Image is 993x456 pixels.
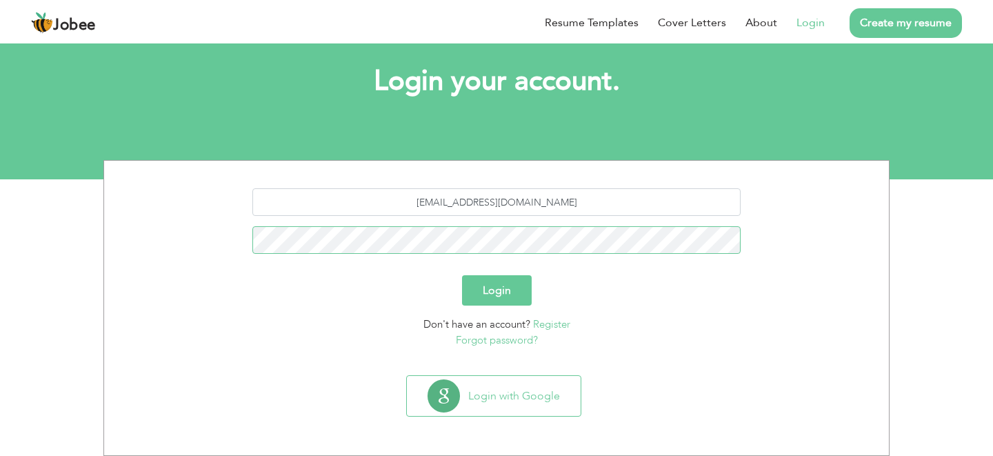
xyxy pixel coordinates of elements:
[407,376,581,416] button: Login with Google
[31,12,53,34] img: jobee.io
[423,317,530,331] span: Don't have an account?
[533,317,570,331] a: Register
[796,14,825,31] a: Login
[462,275,532,306] button: Login
[31,12,96,34] a: Jobee
[456,333,538,347] a: Forgot password?
[850,8,962,38] a: Create my resume
[124,63,869,99] h1: Login your account.
[53,18,96,33] span: Jobee
[658,14,726,31] a: Cover Letters
[545,14,639,31] a: Resume Templates
[745,14,777,31] a: About
[252,188,741,216] input: Email
[124,14,869,50] h2: Let's do this!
